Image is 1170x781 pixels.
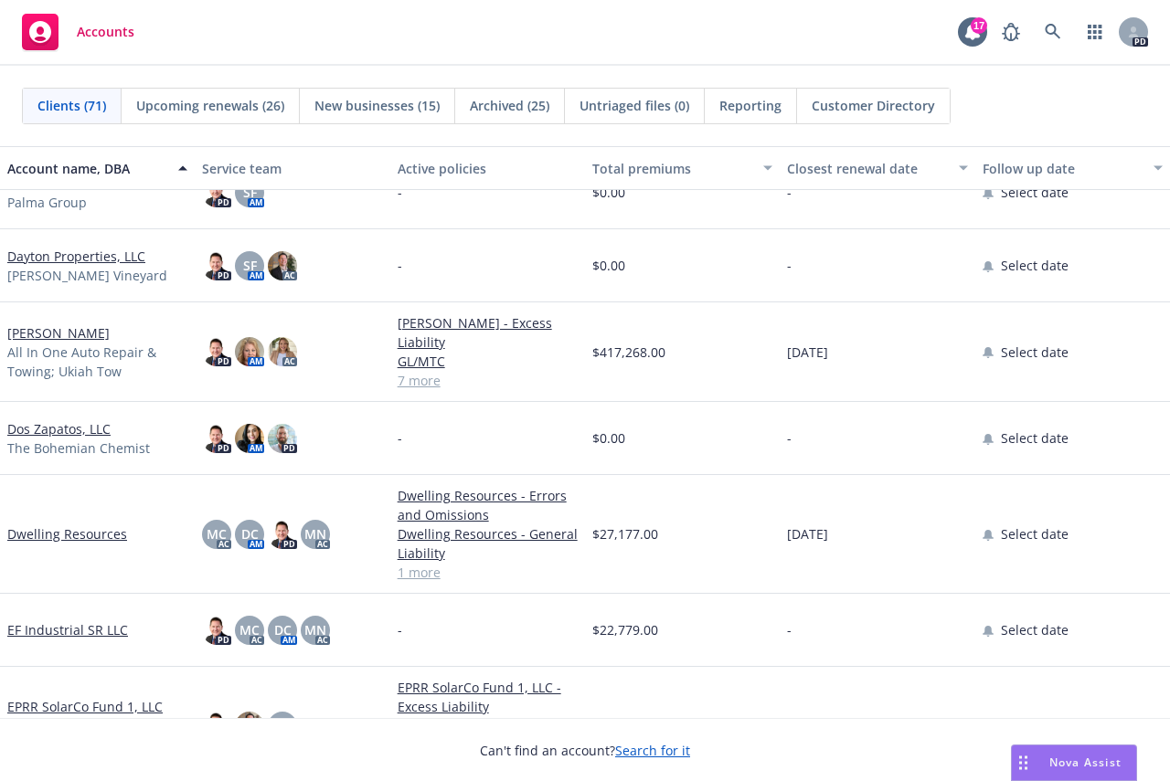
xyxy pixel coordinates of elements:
[398,563,578,582] a: 1 more
[398,313,578,352] a: [PERSON_NAME] - Excess Liability
[480,741,690,760] span: Can't find an account?
[243,183,257,202] span: SF
[202,712,231,741] img: photo
[975,146,1170,190] button: Follow up date
[314,96,440,115] span: New businesses (15)
[77,25,134,39] span: Accounts
[390,146,585,190] button: Active policies
[276,716,290,735] span: SF
[592,428,625,448] span: $0.00
[202,424,231,453] img: photo
[787,256,792,275] span: -
[787,620,792,639] span: -
[7,193,87,212] span: Palma Group
[592,343,665,362] span: $417,268.00
[7,247,145,266] a: Dayton Properties, LLC
[398,678,578,716] a: EPRR SolarCo Fund 1, LLC - Excess Liability
[787,524,828,544] span: [DATE]
[1035,14,1071,50] a: Search
[304,620,326,639] span: MN
[202,616,231,645] img: photo
[398,716,578,755] a: EPRR SolarCo Fund 1, LLC - Commercial Inland Marine
[7,419,111,438] a: Dos Zapatos, LLC
[1001,716,1069,735] span: Select date
[780,146,974,190] button: Closest renewal date
[1001,343,1069,362] span: Select date
[202,178,231,207] img: photo
[268,337,297,366] img: photo
[398,371,578,390] a: 7 more
[241,524,259,544] span: DC
[592,183,625,202] span: $0.00
[1001,620,1069,639] span: Select date
[304,524,326,544] span: MN
[7,716,187,755] span: Energy Producing Retail Realty
[787,159,947,178] div: Closest renewal date
[787,428,792,448] span: -
[398,183,402,202] span: -
[7,343,187,381] span: All In One Auto Repair & Towing; Ukiah Tow
[7,524,127,544] a: Dwelling Resources
[1001,256,1069,275] span: Select date
[1001,428,1069,448] span: Select date
[7,620,128,639] a: EF Industrial SR LLC
[592,159,752,178] div: Total premiums
[268,251,297,280] img: photo
[235,337,264,366] img: photo
[719,96,782,115] span: Reporting
[1011,744,1137,781] button: Nova Assist
[15,6,142,58] a: Accounts
[398,486,578,524] a: Dwelling Resources - Errors and Omissions
[7,438,150,458] span: The Bohemian Chemist
[202,251,231,280] img: photo
[195,146,389,190] button: Service team
[398,620,402,639] span: -
[1001,524,1069,544] span: Select date
[37,96,106,115] span: Clients (71)
[7,323,110,343] a: [PERSON_NAME]
[398,524,578,563] a: Dwelling Resources - General Liability
[470,96,549,115] span: Archived (25)
[398,159,578,178] div: Active policies
[580,96,689,115] span: Untriaged files (0)
[202,159,382,178] div: Service team
[202,337,231,366] img: photo
[592,620,658,639] span: $22,779.00
[235,712,264,741] img: photo
[235,424,264,453] img: photo
[239,620,260,639] span: MC
[136,96,284,115] span: Upcoming renewals (26)
[1077,14,1113,50] a: Switch app
[268,520,297,549] img: photo
[993,14,1029,50] a: Report a Bug
[243,256,257,275] span: SF
[812,96,935,115] span: Customer Directory
[398,428,402,448] span: -
[787,343,828,362] span: [DATE]
[274,620,292,639] span: DC
[592,524,658,544] span: $27,177.00
[268,424,297,453] img: photo
[585,146,780,190] button: Total premiums
[592,256,625,275] span: $0.00
[7,697,163,716] a: EPRR SolarCo Fund 1, LLC
[7,266,167,285] span: [PERSON_NAME] Vineyard
[787,716,828,735] span: [DATE]
[1049,755,1122,770] span: Nova Assist
[398,352,578,371] a: GL/MTC
[615,742,690,759] a: Search for it
[971,17,987,34] div: 17
[207,524,227,544] span: MC
[7,159,167,178] div: Account name, DBA
[787,183,792,202] span: -
[1001,183,1069,202] span: Select date
[398,256,402,275] span: -
[1012,745,1035,780] div: Drag to move
[592,716,658,735] span: $13,122.00
[983,159,1143,178] div: Follow up date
